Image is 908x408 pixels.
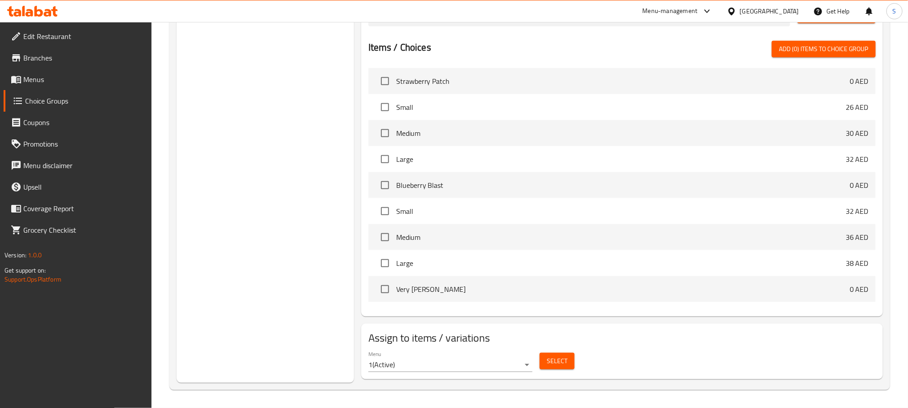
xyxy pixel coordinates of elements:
[368,358,533,372] div: 1(Active)
[376,150,394,169] span: Select choice
[4,176,151,198] a: Upsell
[396,102,846,113] span: Small
[4,112,151,133] a: Coupons
[23,31,144,42] span: Edit Restaurant
[846,102,869,113] p: 26 AED
[846,128,869,139] p: 30 AED
[740,6,799,16] div: [GEOGRAPHIC_DATA]
[396,154,846,165] span: Large
[23,139,144,149] span: Promotions
[779,43,869,55] span: Add (0) items to choice group
[23,160,144,171] span: Menu disclaimer
[850,76,869,87] p: 0 AED
[547,356,567,367] span: Select
[376,72,394,91] span: Select choice
[4,47,151,69] a: Branches
[540,353,575,369] button: Select
[4,133,151,155] a: Promotions
[25,95,144,106] span: Choice Groups
[23,52,144,63] span: Branches
[4,198,151,219] a: Coverage Report
[396,258,846,269] span: Large
[28,249,42,261] span: 1.0.0
[376,228,394,247] span: Select choice
[23,182,144,192] span: Upsell
[4,249,26,261] span: Version:
[376,280,394,299] span: Select choice
[23,203,144,214] span: Coverage Report
[846,258,869,269] p: 38 AED
[376,202,394,221] span: Select choice
[4,26,151,47] a: Edit Restaurant
[4,219,151,241] a: Grocery Checklist
[846,232,869,243] p: 36 AED
[4,155,151,176] a: Menu disclaimer
[396,284,850,295] span: Very [PERSON_NAME]
[376,254,394,273] span: Select choice
[893,6,896,16] span: S
[376,306,394,325] span: Select choice
[772,41,876,57] button: Add (0) items to choice group
[850,284,869,295] p: 0 AED
[846,154,869,165] p: 32 AED
[4,265,46,276] span: Get support on:
[368,351,381,356] label: Menu
[850,180,869,191] p: 0 AED
[643,6,698,17] div: Menu-management
[396,206,846,217] span: Small
[846,206,869,217] p: 32 AED
[23,117,144,128] span: Coupons
[23,74,144,85] span: Menus
[376,98,394,117] span: Select choice
[396,76,850,87] span: Strawberry Patch
[368,331,876,345] h2: Assign to items / variations
[396,128,846,139] span: Medium
[376,176,394,195] span: Select choice
[396,232,846,243] span: Medium
[23,225,144,235] span: Grocery Checklist
[396,180,850,191] span: Blueberry Blast
[376,124,394,143] span: Select choice
[4,273,61,285] a: Support.OpsPlatform
[4,69,151,90] a: Menus
[4,90,151,112] a: Choice Groups
[368,41,431,54] h2: Items / Choices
